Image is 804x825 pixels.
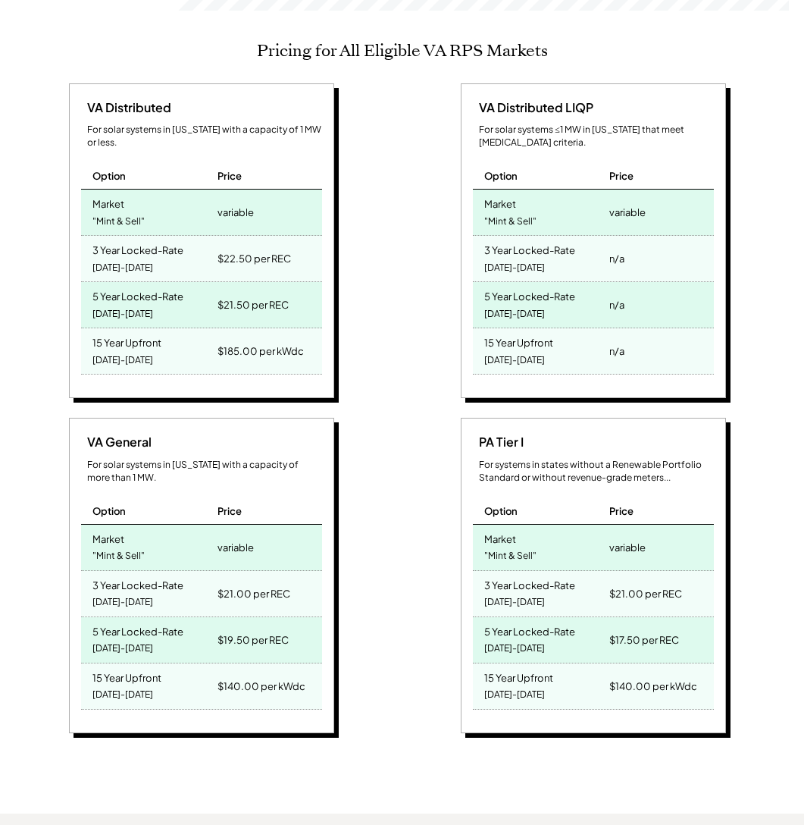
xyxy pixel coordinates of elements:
div: 3 Year Locked-Rate [92,240,183,257]
div: $140.00 per kWdc [609,676,697,697]
div: VA General [81,434,152,450]
div: 5 Year Locked-Rate [484,286,575,303]
div: $21.00 per REC [217,583,290,604]
div: 5 Year Locked-Rate [92,621,183,638]
div: $21.00 per REC [609,583,682,604]
h2: Pricing for All Eligible VA RPS Markets [257,41,548,61]
div: [DATE]-[DATE] [484,685,545,705]
div: For solar systems in [US_STATE] with a capacity of more than 1 MW. [87,459,322,485]
div: [DATE]-[DATE] [92,685,153,705]
div: $22.50 per REC [217,248,291,269]
div: "Mint & Sell" [92,212,145,232]
div: n/a [609,248,624,269]
div: Price [609,169,634,183]
div: 3 Year Locked-Rate [484,240,575,257]
div: 3 Year Locked-Rate [484,575,575,592]
div: For solar systems ≤1 MW in [US_STATE] that meet [MEDICAL_DATA] criteria. [479,124,714,149]
div: Market [484,529,516,546]
div: Market [484,193,516,211]
div: variable [217,202,254,223]
div: "Mint & Sell" [484,212,537,232]
div: 15 Year Upfront [484,332,553,350]
div: $185.00 per kWdc [217,340,304,362]
div: [DATE]-[DATE] [92,592,153,613]
div: Option [484,504,518,518]
div: For systems in states without a Renewable Portfolio Standard or without revenue-grade meters... [479,459,714,485]
div: 5 Year Locked-Rate [484,621,575,638]
div: Price [217,169,242,183]
div: [DATE]-[DATE] [484,638,545,659]
div: Price [609,504,634,518]
div: Option [92,169,126,183]
div: Market [92,193,124,211]
div: 5 Year Locked-Rate [92,286,183,303]
div: "Mint & Sell" [92,546,145,566]
div: [DATE]-[DATE] [92,304,153,325]
div: variable [609,202,646,223]
div: $17.50 per REC [609,629,679,651]
div: 15 Year Upfront [92,667,161,685]
div: [DATE]-[DATE] [92,258,153,278]
div: [DATE]-[DATE] [92,350,153,371]
div: $140.00 per kWdc [217,676,305,697]
div: $21.50 per REC [217,294,289,315]
div: 3 Year Locked-Rate [92,575,183,592]
div: Market [92,529,124,546]
div: [DATE]-[DATE] [484,350,545,371]
div: [DATE]-[DATE] [484,592,545,613]
div: variable [217,537,254,558]
div: Price [217,504,242,518]
div: [DATE]-[DATE] [484,258,545,278]
div: Option [484,169,518,183]
div: n/a [609,340,624,362]
div: "Mint & Sell" [484,546,537,566]
div: VA Distributed [81,99,171,116]
div: n/a [609,294,624,315]
div: [DATE]-[DATE] [92,638,153,659]
div: variable [609,537,646,558]
div: 15 Year Upfront [484,667,553,685]
div: $19.50 per REC [217,629,289,651]
div: PA Tier I [473,434,524,450]
div: Option [92,504,126,518]
div: VA Distributed LIQP [473,99,593,116]
div: For solar systems in [US_STATE] with a capacity of 1 MW or less. [87,124,322,149]
div: [DATE]-[DATE] [484,304,545,325]
div: 15 Year Upfront [92,332,161,350]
